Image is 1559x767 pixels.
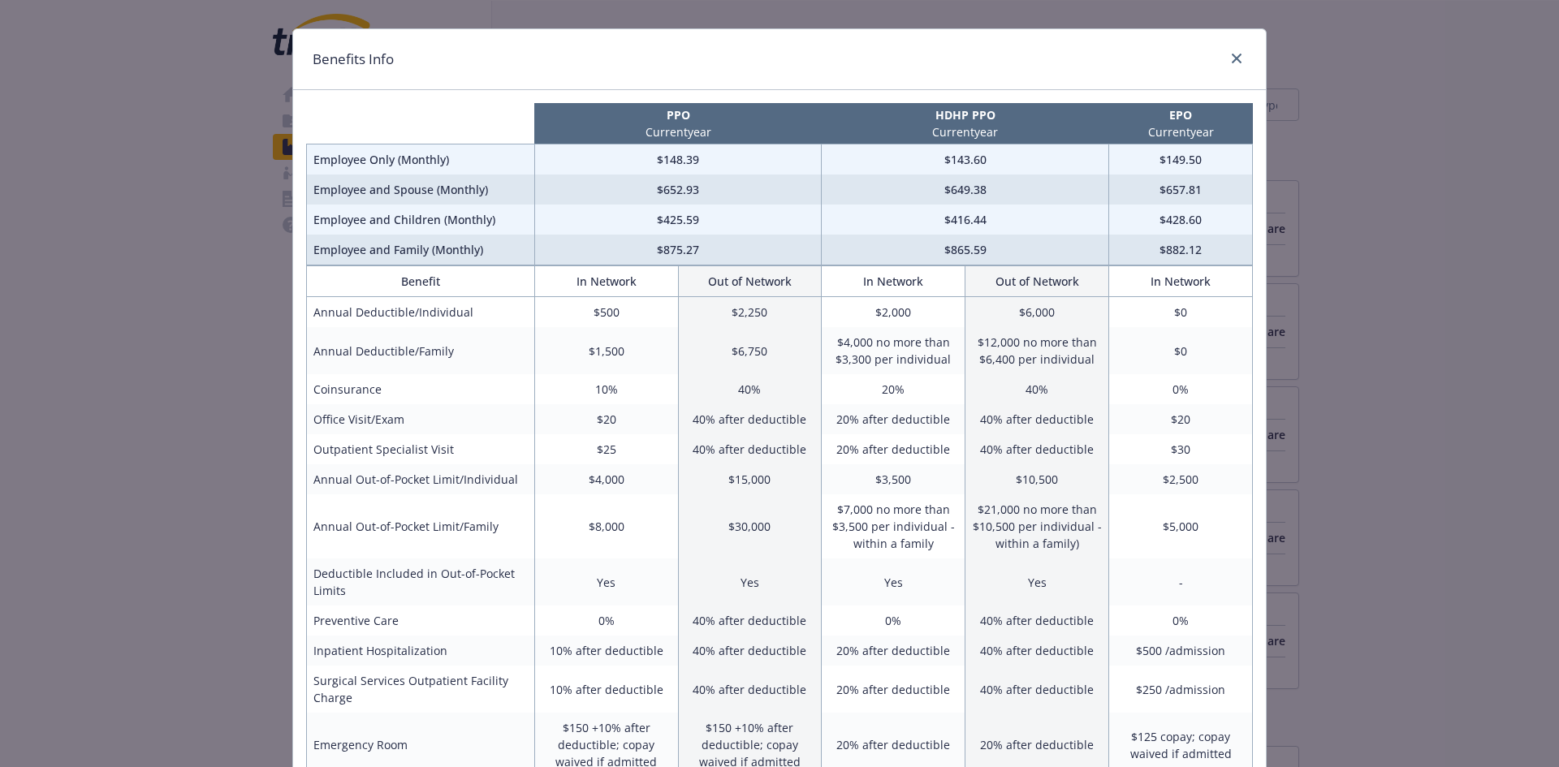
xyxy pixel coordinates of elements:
[307,103,535,144] th: intentionally left blank
[822,494,965,558] td: $7,000 no more than $3,500 per individual - within a family
[307,297,535,328] td: Annual Deductible/Individual
[307,558,535,605] td: Deductible Included in Out-of-Pocket Limits
[534,144,822,175] td: $148.39
[965,666,1109,713] td: 40% after deductible
[534,205,822,235] td: $425.59
[1109,327,1253,374] td: $0
[822,558,965,605] td: Yes
[822,434,965,464] td: 20% after deductible
[307,374,535,404] td: Coinsurance
[1109,605,1253,636] td: 0%
[678,297,822,328] td: $2,250
[678,494,822,558] td: $30,000
[965,464,1109,494] td: $10,500
[822,636,965,666] td: 20% after deductible
[1109,666,1253,713] td: $250 /admission
[307,404,535,434] td: Office Visit/Exam
[965,636,1109,666] td: 40% after deductible
[1109,374,1253,404] td: 0%
[965,297,1109,328] td: $6,000
[534,404,678,434] td: $20
[822,266,965,297] th: In Network
[965,327,1109,374] td: $12,000 no more than $6,400 per individual
[534,297,678,328] td: $500
[538,106,818,123] p: PPO
[307,327,535,374] td: Annual Deductible/Family
[1112,106,1250,123] p: EPO
[965,374,1109,404] td: 40%
[678,434,822,464] td: 40% after deductible
[313,49,394,70] h1: Benefits Info
[1109,434,1253,464] td: $30
[1109,205,1253,235] td: $428.60
[965,605,1109,636] td: 40% after deductible
[822,235,1109,265] td: $865.59
[678,636,822,666] td: 40% after deductible
[534,175,822,205] td: $652.93
[534,464,678,494] td: $4,000
[534,266,678,297] th: In Network
[534,374,678,404] td: 10%
[678,374,822,404] td: 40%
[1109,175,1253,205] td: $657.81
[1109,404,1253,434] td: $20
[534,494,678,558] td: $8,000
[822,666,965,713] td: 20% after deductible
[307,266,535,297] th: Benefit
[678,666,822,713] td: 40% after deductible
[534,434,678,464] td: $25
[965,266,1109,297] th: Out of Network
[534,558,678,605] td: Yes
[307,205,535,235] td: Employee and Children (Monthly)
[965,404,1109,434] td: 40% after deductible
[678,266,822,297] th: Out of Network
[822,144,1109,175] td: $143.60
[822,404,965,434] td: 20% after deductible
[822,327,965,374] td: $4,000 no more than $3,300 per individual
[1227,49,1246,68] a: close
[307,434,535,464] td: Outpatient Specialist Visit
[965,558,1109,605] td: Yes
[307,175,535,205] td: Employee and Spouse (Monthly)
[678,605,822,636] td: 40% after deductible
[678,404,822,434] td: 40% after deductible
[307,605,535,636] td: Preventive Care
[307,144,535,175] td: Employee Only (Monthly)
[678,327,822,374] td: $6,750
[678,464,822,494] td: $15,000
[825,123,1106,140] p: Current year
[965,434,1109,464] td: 40% after deductible
[534,666,678,713] td: 10% after deductible
[307,235,535,265] td: Employee and Family (Monthly)
[534,327,678,374] td: $1,500
[307,464,535,494] td: Annual Out-of-Pocket Limit/Individual
[534,235,822,265] td: $875.27
[534,605,678,636] td: 0%
[822,464,965,494] td: $3,500
[1112,123,1250,140] p: Current year
[822,605,965,636] td: 0%
[538,123,818,140] p: Current year
[307,666,535,713] td: Surgical Services Outpatient Facility Charge
[1109,558,1253,605] td: -
[678,558,822,605] td: Yes
[822,297,965,328] td: $2,000
[965,494,1109,558] td: $21,000 no more than $10,500 per individual - within a family)
[825,106,1106,123] p: HDHP PPO
[307,636,535,666] td: Inpatient Hospitalization
[534,636,678,666] td: 10% after deductible
[307,494,535,558] td: Annual Out-of-Pocket Limit/Family
[1109,464,1253,494] td: $2,500
[1109,144,1253,175] td: $149.50
[822,175,1109,205] td: $649.38
[1109,297,1253,328] td: $0
[1109,235,1253,265] td: $882.12
[1109,636,1253,666] td: $500 /admission
[1109,494,1253,558] td: $5,000
[1109,266,1253,297] th: In Network
[822,205,1109,235] td: $416.44
[822,374,965,404] td: 20%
